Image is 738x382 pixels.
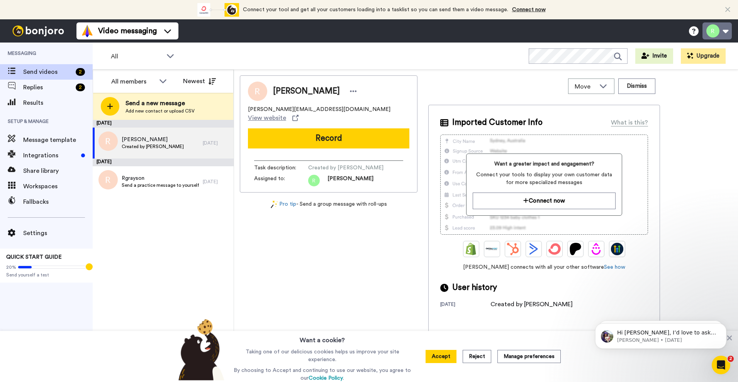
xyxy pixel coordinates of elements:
span: User history [452,282,497,293]
div: All members [111,77,155,86]
a: Pro tip [271,200,296,208]
span: Add new contact or upload CSV [126,108,195,114]
div: Created by [PERSON_NAME] [490,300,573,309]
img: Hubspot [507,243,519,255]
span: Replies [23,83,73,92]
span: Share library [23,166,93,176]
span: Results [23,98,93,107]
span: Connect your tool and get all your customers loading into a tasklist so you can send them a video... [243,7,508,12]
img: GoHighLevel [611,243,623,255]
button: Invite [635,48,673,64]
span: Move [575,82,595,91]
button: Accept [426,350,456,363]
img: Shopify [465,243,477,255]
a: Connect now [512,7,546,12]
h3: Want a cookie? [300,331,345,345]
img: Drip [590,243,602,255]
span: Settings [23,229,93,238]
button: Upgrade [681,48,726,64]
a: See how [604,264,625,270]
span: Workspaces [23,182,93,191]
span: Rgrayson [122,174,199,182]
span: Message template [23,135,93,145]
span: QUICK START GUIDE [6,254,62,260]
button: Reject [463,350,491,363]
div: [DATE] [93,120,234,128]
a: View website [248,113,299,123]
span: Send a practice message to yourself [122,182,199,188]
div: [DATE] [440,301,490,309]
span: Want a greater impact and engagement? [473,160,615,168]
span: Imported Customer Info [452,117,543,128]
img: Ontraport [486,243,498,255]
img: 7033b603-efba-4f1a-a453-aa5ca7c16930.png [308,175,320,186]
img: ActiveCampaign [528,243,540,255]
img: r.png [98,170,118,189]
img: vm-color.svg [81,25,93,37]
span: [PERSON_NAME] [327,175,373,186]
img: r.png [98,131,118,151]
div: Tooltip anchor [86,263,93,270]
span: 2 [728,356,734,362]
img: magic-wand.svg [271,200,278,208]
button: Manage preferences [497,350,561,363]
span: Assigned to: [254,175,308,186]
span: Task description : [254,164,308,172]
button: Newest [177,73,222,89]
span: All [111,52,163,61]
div: [DATE] [203,179,230,185]
p: By choosing to Accept and continuing to use our website, you agree to our . [232,367,413,382]
img: Image of Robin [248,82,267,101]
img: Patreon [569,243,582,255]
img: bj-logo-header-white.svg [9,26,67,36]
button: Dismiss [618,78,655,94]
span: Created by [PERSON_NAME] [308,164,383,172]
span: Send yourself a test [6,272,87,278]
span: View website [248,113,286,123]
span: [PERSON_NAME] [273,85,340,97]
span: [PERSON_NAME] [122,136,184,143]
button: Connect now [473,193,615,209]
span: [PERSON_NAME] connects with all your other software [440,263,648,271]
div: [DATE] [203,140,230,146]
iframe: Intercom notifications message [584,307,738,361]
img: bear-with-cookie.png [171,319,229,380]
div: - Send a group message with roll-ups [240,200,417,208]
span: Send a new message [126,99,195,108]
span: Send videos [23,67,73,77]
div: 2 [76,84,85,91]
div: 2 [76,68,85,76]
span: 20% [6,264,16,270]
span: Integrations [23,151,78,160]
span: Fallbacks [23,197,93,206]
span: Connect your tools to display your own customer data for more specialized messages [473,171,615,186]
div: What is this? [611,118,648,127]
button: Record [248,128,409,148]
span: Created by [PERSON_NAME] [122,143,184,150]
p: Taking one of our delicious cookies helps us improve your site experience. [232,348,413,363]
span: Video messaging [98,26,157,36]
div: [DATE] [93,159,234,166]
img: ConvertKit [548,243,561,255]
a: Cookie Policy [309,375,343,381]
span: [PERSON_NAME][EMAIL_ADDRESS][DOMAIN_NAME] [248,106,390,113]
div: animation [197,3,239,17]
iframe: Intercom live chat [712,356,730,374]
